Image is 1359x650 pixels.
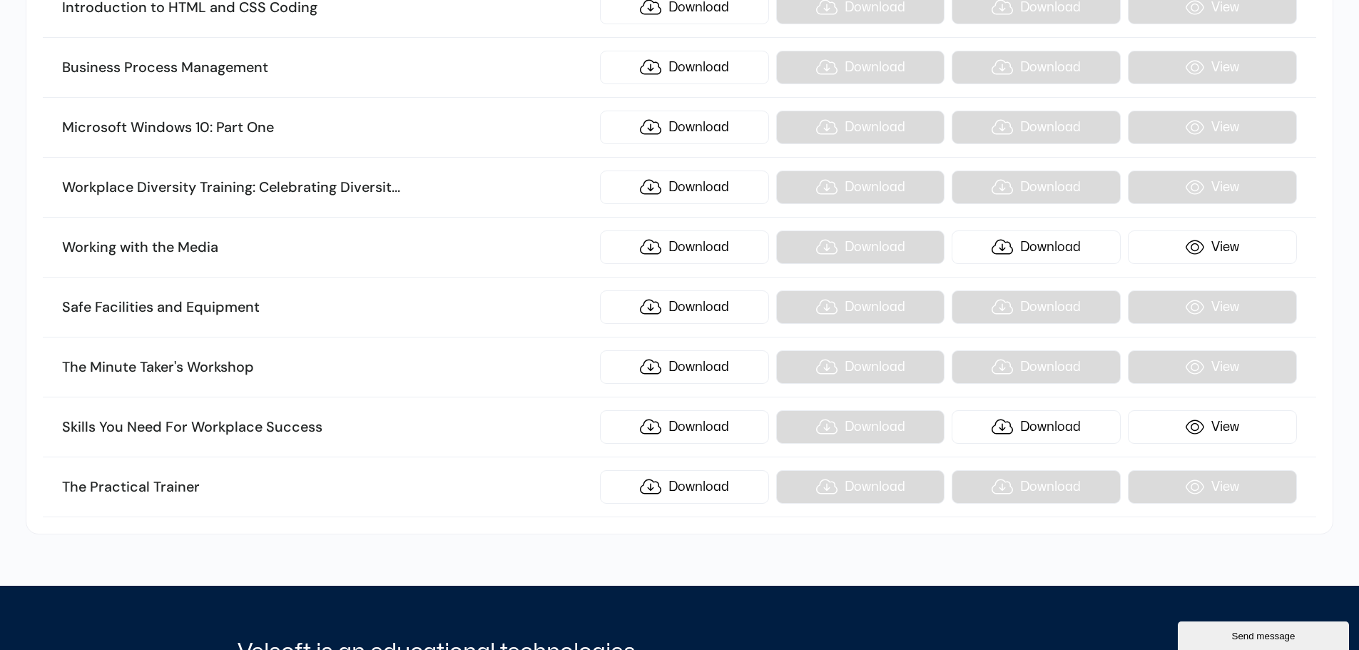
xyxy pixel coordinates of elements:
h3: The Practical Trainer [62,478,593,497]
h3: The Minute Taker's Workshop [62,358,593,377]
h3: Safe Facilities and Equipment [62,298,593,317]
a: Download [600,290,769,324]
a: Download [952,230,1121,264]
h3: Workplace Diversity Training: Celebrating Diversit [62,178,593,197]
a: Download [600,51,769,84]
h3: Working with the Media [62,238,593,257]
a: Download [600,171,769,204]
span: ... [392,178,400,196]
a: Download [600,111,769,144]
a: View [1128,410,1297,444]
a: Download [600,470,769,504]
h3: Skills You Need For Workplace Success [62,418,593,437]
a: Download [600,410,769,444]
a: View [1128,230,1297,264]
iframe: chat widget [1178,619,1352,650]
h3: Microsoft Windows 10: Part One [62,118,593,137]
a: Download [600,350,769,384]
a: Download [600,230,769,264]
h3: Business Process Management [62,59,593,77]
a: Download [952,410,1121,444]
